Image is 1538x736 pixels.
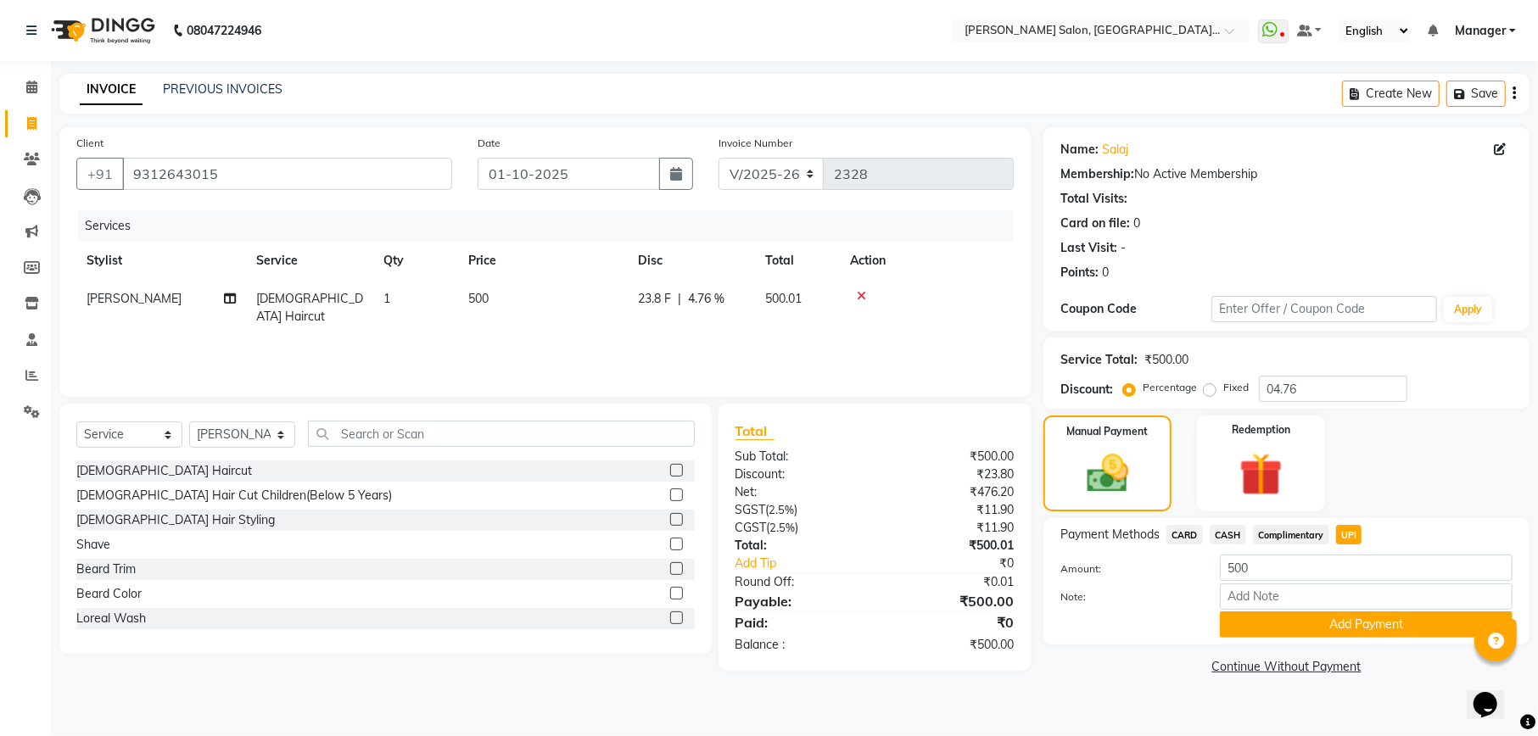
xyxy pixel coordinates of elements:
div: Last Visit: [1060,239,1117,257]
span: Payment Methods [1060,526,1160,544]
span: CARD [1166,525,1203,544]
label: Percentage [1143,380,1197,395]
div: Loreal Wash [76,610,146,627]
span: 4.76 % [688,290,724,308]
span: 2.5% [769,503,795,516]
button: Save [1446,81,1506,107]
img: _cash.svg [1074,449,1142,498]
label: Redemption [1232,422,1290,438]
div: Membership: [1060,165,1134,183]
div: Net: [723,483,875,501]
a: Salaj [1102,141,1128,159]
div: No Active Membership [1060,165,1513,183]
button: Create New [1342,81,1440,107]
span: CGST [735,520,767,535]
div: ₹23.80 [875,466,1026,483]
button: Apply [1444,297,1492,322]
input: Add Note [1220,583,1513,610]
img: _gift.svg [1226,448,1296,501]
span: [PERSON_NAME] [87,291,182,306]
div: Beard Trim [76,560,136,578]
div: 0 [1133,215,1140,232]
label: Date [478,136,501,151]
div: [DEMOGRAPHIC_DATA] Hair Styling [76,511,275,529]
div: Card on file: [1060,215,1130,232]
div: Coupon Code [1060,300,1211,318]
input: Search by Name/Mobile/Email/Code [122,158,452,190]
b: 08047224946 [187,7,261,54]
div: Beard Color [76,585,142,603]
span: Manager [1455,22,1506,40]
th: Price [458,242,628,280]
div: Total Visits: [1060,190,1127,208]
input: Amount [1220,555,1513,581]
span: UPI [1336,525,1362,544]
div: [DEMOGRAPHIC_DATA] Hair Cut Children(Below 5 Years) [76,487,392,505]
label: Amount: [1048,561,1207,577]
div: Discount: [1060,381,1113,399]
th: Action [840,242,1014,280]
input: Search or Scan [308,421,695,447]
div: ₹500.00 [875,591,1026,611]
button: Add Payment [1220,611,1513,638]
div: Points: [1060,264,1099,282]
th: Stylist [76,242,246,280]
div: Discount: [723,466,875,483]
div: - [1121,239,1126,257]
div: Service Total: [1060,351,1138,369]
button: +91 [76,158,124,190]
div: Paid: [723,612,875,633]
span: CASH [1210,525,1246,544]
span: | [678,290,681,308]
span: SGST [735,502,766,517]
label: Note: [1048,589,1207,605]
th: Disc [628,242,755,280]
div: 0 [1102,264,1109,282]
div: Name: [1060,141,1099,159]
label: Invoice Number [719,136,792,151]
div: Payable: [723,591,875,611]
div: Shave [76,536,110,554]
span: 500.01 [765,291,802,306]
div: Balance : [723,636,875,654]
div: Sub Total: [723,448,875,466]
a: INVOICE [80,75,143,105]
div: ₹500.00 [875,448,1026,466]
img: logo [43,7,159,54]
th: Service [246,242,373,280]
span: 1 [383,291,390,306]
div: ₹0.01 [875,573,1026,591]
div: ₹500.00 [1144,351,1188,369]
div: ₹11.90 [875,519,1026,537]
label: Fixed [1223,380,1249,395]
a: PREVIOUS INVOICES [163,81,282,97]
div: ( ) [723,501,875,519]
a: Add Tip [723,555,900,572]
iframe: chat widget [1467,668,1521,719]
div: ( ) [723,519,875,537]
span: 2.5% [770,521,796,534]
th: Total [755,242,840,280]
span: Total [735,422,775,440]
div: ₹0 [900,555,1026,572]
th: Qty [373,242,458,280]
a: Continue Without Payment [1047,658,1526,676]
span: [DEMOGRAPHIC_DATA] Haircut [256,291,363,324]
div: Services [78,210,1026,242]
label: Client [76,136,103,151]
div: ₹476.20 [875,483,1026,501]
div: [DEMOGRAPHIC_DATA] Haircut [76,462,252,480]
div: ₹500.01 [875,537,1026,555]
div: ₹11.90 [875,501,1026,519]
span: 23.8 F [638,290,671,308]
div: ₹500.00 [875,636,1026,654]
div: Total: [723,537,875,555]
span: 500 [468,291,489,306]
span: Complimentary [1253,525,1329,544]
div: Round Off: [723,573,875,591]
input: Enter Offer / Coupon Code [1211,296,1437,322]
label: Manual Payment [1067,424,1149,439]
div: ₹0 [875,612,1026,633]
